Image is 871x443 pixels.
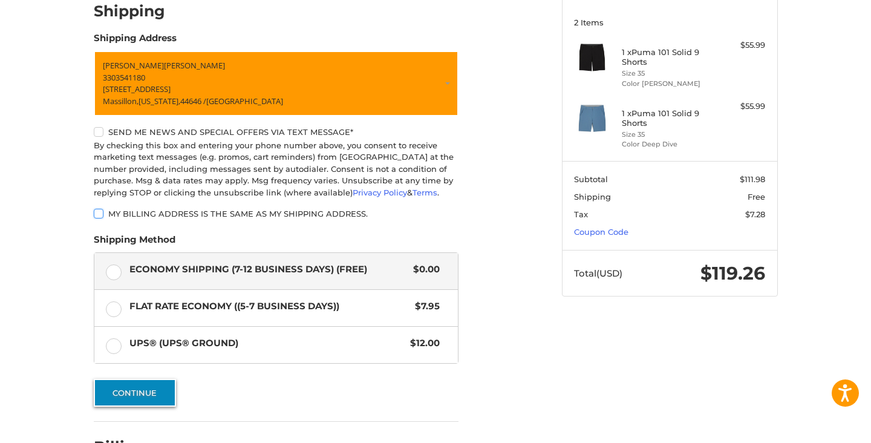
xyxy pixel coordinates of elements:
[94,31,177,51] legend: Shipping Address
[206,96,283,107] span: [GEOGRAPHIC_DATA]
[129,336,405,350] span: UPS® (UPS® Ground)
[409,300,440,313] span: $7.95
[717,39,765,51] div: $55.99
[574,209,588,219] span: Tax
[622,68,714,79] li: Size 35
[94,140,458,199] div: By checking this box and entering your phone number above, you consent to receive marketing text ...
[129,300,409,313] span: Flat Rate Economy ((5-7 Business Days))
[94,209,458,218] label: My billing address is the same as my shipping address.
[574,227,628,237] a: Coupon Code
[94,2,165,21] h2: Shipping
[180,96,206,107] span: 44646 /
[622,79,714,89] li: Color [PERSON_NAME]
[574,192,611,202] span: Shipping
[622,108,714,128] h4: 1 x Puma 101 Solid 9 Shorts
[717,100,765,113] div: $55.99
[94,379,176,407] button: Continue
[574,267,622,279] span: Total (USD)
[103,96,139,107] span: Massillon,
[408,263,440,277] span: $0.00
[139,96,180,107] span: [US_STATE],
[103,84,171,94] span: [STREET_ADDRESS]
[413,188,437,197] a: Terms
[94,51,458,116] a: Enter or select a different address
[622,139,714,149] li: Color Deep Dive
[103,60,164,71] span: [PERSON_NAME]
[94,127,458,137] label: Send me news and special offers via text message*
[748,192,765,202] span: Free
[700,262,765,284] span: $119.26
[94,233,175,252] legend: Shipping Method
[129,263,408,277] span: Economy Shipping (7-12 Business Days) (Free)
[103,72,145,83] span: 3303541180
[622,47,714,67] h4: 1 x Puma 101 Solid 9 Shorts
[574,174,608,184] span: Subtotal
[622,130,714,140] li: Size 35
[353,188,407,197] a: Privacy Policy
[740,174,765,184] span: $111.98
[745,209,765,219] span: $7.28
[405,336,440,350] span: $12.00
[574,18,765,27] h3: 2 Items
[164,60,225,71] span: [PERSON_NAME]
